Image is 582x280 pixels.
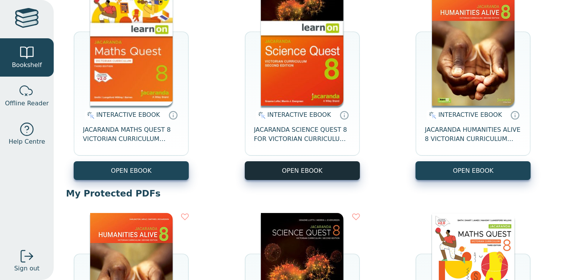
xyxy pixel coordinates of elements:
[254,125,351,144] span: JACARANDA SCIENCE QUEST 8 FOR VICTORIAN CURRICULUM LEARNON 2E EBOOK
[510,110,519,120] a: Interactive eBooks are accessed online via the publisher’s portal. They contain interactive resou...
[66,188,570,199] p: My Protected PDFs
[8,137,45,146] span: Help Centre
[340,110,349,120] a: Interactive eBooks are accessed online via the publisher’s portal. They contain interactive resou...
[5,99,49,108] span: Offline Reader
[83,125,180,144] span: JACARANDA MATHS QUEST 8 VICTORIAN CURRICULUM LEARNON EBOOK 3E
[12,61,42,70] span: Bookshelf
[415,161,531,180] button: OPEN EBOOK
[14,264,40,273] span: Sign out
[245,161,360,180] button: OPEN EBOOK
[74,161,189,180] button: OPEN EBOOK
[427,111,436,120] img: interactive.svg
[267,111,331,118] span: INTERACTIVE EBOOK
[96,111,160,118] span: INTERACTIVE EBOOK
[425,125,521,144] span: JACARANDA HUMANITIES ALIVE 8 VICTORIAN CURRICULUM LEARNON EBOOK 2E
[438,111,502,118] span: INTERACTIVE EBOOK
[168,110,178,120] a: Interactive eBooks are accessed online via the publisher’s portal. They contain interactive resou...
[256,111,265,120] img: interactive.svg
[85,111,94,120] img: interactive.svg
